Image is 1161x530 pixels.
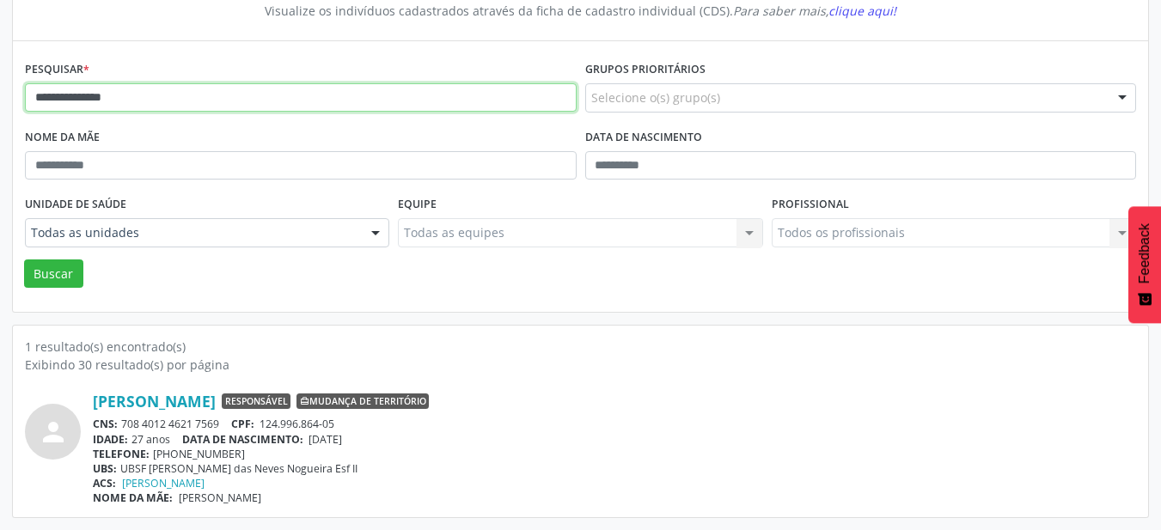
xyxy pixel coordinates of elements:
[179,490,261,505] span: [PERSON_NAME]
[37,2,1124,20] div: Visualize os indivíduos cadastrados através da ficha de cadastro individual (CDS).
[1128,206,1161,323] button: Feedback - Mostrar pesquisa
[93,392,216,411] a: [PERSON_NAME]
[1137,223,1152,283] span: Feedback
[31,224,354,241] span: Todas as unidades
[828,3,896,19] span: clique aqui!
[585,57,706,83] label: Grupos prioritários
[93,417,1136,431] div: 708 4012 4621 7569
[591,88,720,107] span: Selecione o(s) grupo(s)
[309,432,342,447] span: [DATE]
[231,417,254,431] span: CPF:
[93,447,1136,461] div: [PHONE_NUMBER]
[122,476,205,490] a: [PERSON_NAME]
[585,125,702,151] label: Data de nascimento
[93,432,1136,447] div: 27 anos
[93,417,118,431] span: CNS:
[93,461,1136,476] div: UBSF [PERSON_NAME] das Neves Nogueira Esf II
[25,356,1136,374] div: Exibindo 30 resultado(s) por página
[25,57,89,83] label: Pesquisar
[93,490,173,505] span: NOME DA MÃE:
[260,417,334,431] span: 124.996.864-05
[38,417,69,448] i: person
[772,192,849,218] label: Profissional
[398,192,437,218] label: Equipe
[93,476,116,490] span: ACS:
[24,259,83,289] button: Buscar
[296,393,429,409] span: Mudança de território
[25,125,100,151] label: Nome da mãe
[222,393,290,409] span: Responsável
[93,447,150,461] span: TELEFONE:
[25,338,1136,356] div: 1 resultado(s) encontrado(s)
[25,192,126,218] label: Unidade de saúde
[93,432,128,447] span: IDADE:
[93,461,117,476] span: UBS:
[733,3,896,19] i: Para saber mais,
[182,432,303,447] span: DATA DE NASCIMENTO:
